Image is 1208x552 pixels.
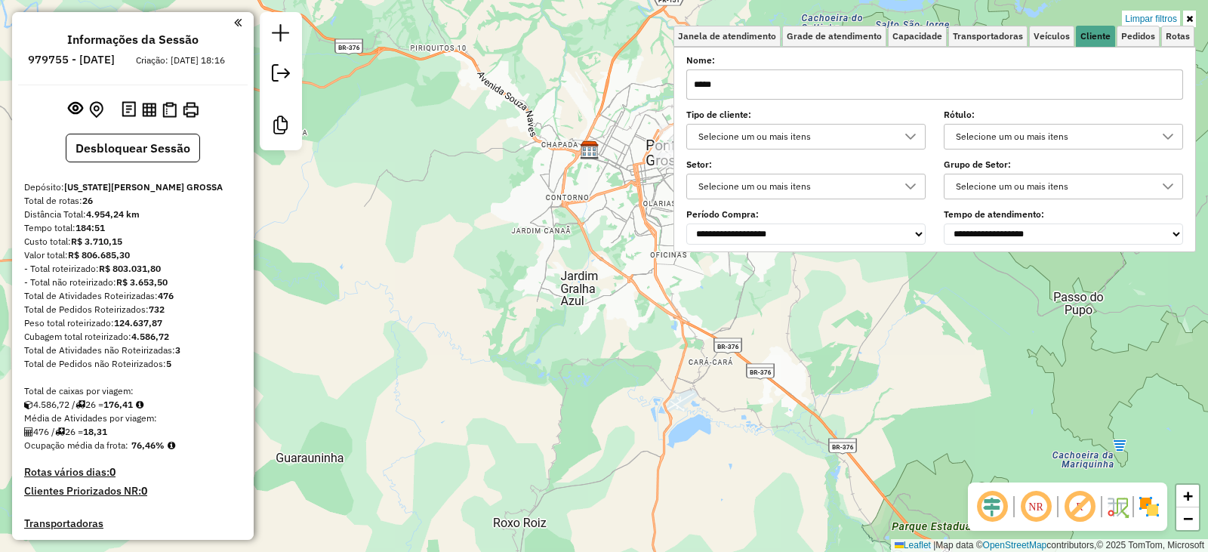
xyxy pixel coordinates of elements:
[24,248,242,262] div: Valor total:
[266,110,296,144] a: Criar modelo
[951,125,1154,149] div: Selecione um ou mais itens
[149,304,165,315] strong: 732
[24,276,242,289] div: - Total não roteirizado:
[24,303,242,316] div: Total de Pedidos Roteirizados:
[1018,489,1054,525] span: Ocultar NR
[24,398,242,412] div: 4.586,72 / 26 =
[75,400,85,409] i: Total de rotas
[944,208,1183,221] label: Tempo de atendimento:
[1062,489,1098,525] span: Exibir rótulo
[895,540,931,550] a: Leaflet
[686,208,926,221] label: Período Compra:
[68,249,130,261] strong: R$ 806.685,30
[1080,32,1111,41] span: Cliente
[64,181,223,193] strong: [US_STATE][PERSON_NAME] GROSSA
[24,344,242,357] div: Total de Atividades não Roteirizadas:
[953,32,1023,41] span: Transportadoras
[1105,495,1129,519] img: Fluxo de ruas
[1183,486,1193,505] span: +
[24,208,242,221] div: Distância Total:
[139,99,159,119] button: Visualizar relatório de Roteirização
[266,58,296,92] a: Exportar sessão
[1183,11,1196,27] a: Ocultar filtros
[24,357,242,371] div: Total de Pedidos não Roteirizados:
[86,98,106,122] button: Centralizar mapa no depósito ou ponto de apoio
[24,466,242,479] h4: Rotas vários dias:
[109,465,116,479] strong: 0
[168,441,175,450] em: Média calculada utilizando a maior ocupação (%Peso ou %Cubagem) de cada rota da sessão. Rotas cro...
[891,539,1208,552] div: Map data © contributors,© 2025 TomTom, Microsoft
[24,180,242,194] div: Depósito:
[1176,507,1199,530] a: Zoom out
[24,517,242,530] h4: Transportadoras
[983,540,1047,550] a: OpenStreetMap
[99,263,161,274] strong: R$ 803.031,80
[1183,509,1193,528] span: −
[180,99,202,121] button: Imprimir Rotas
[24,316,242,330] div: Peso total roteirizado:
[24,221,242,235] div: Tempo total:
[24,235,242,248] div: Custo total:
[82,195,93,206] strong: 26
[175,344,180,356] strong: 3
[686,54,1183,67] label: Nome:
[141,484,147,498] strong: 0
[75,222,105,233] strong: 184:51
[24,400,33,409] i: Cubagem total roteirizado
[933,540,935,550] span: |
[28,53,115,66] h6: 979755 - [DATE]
[24,485,242,498] h4: Clientes Priorizados NR:
[24,439,128,451] span: Ocupação média da frota:
[136,400,143,409] i: Meta Caixas/viagem: 1,00 Diferença: 175,41
[580,140,599,160] img: VIRGINIA PONTA GROSSA
[24,262,242,276] div: - Total roteirizado:
[787,32,882,41] span: Grade de atendimento
[158,290,174,301] strong: 476
[131,439,165,451] strong: 76,46%
[103,399,133,410] strong: 176,41
[686,108,926,122] label: Tipo de cliente:
[951,174,1154,199] div: Selecione um ou mais itens
[693,174,896,199] div: Selecione um ou mais itens
[234,14,242,31] a: Clique aqui para minimizar o painel
[1166,32,1190,41] span: Rotas
[24,425,242,439] div: 476 / 26 =
[1034,32,1070,41] span: Veículos
[130,54,231,67] div: Criação: [DATE] 18:16
[266,18,296,52] a: Nova sessão e pesquisa
[65,97,86,122] button: Exibir sessão original
[66,134,200,162] button: Desbloquear Sessão
[55,427,65,436] i: Total de rotas
[131,331,169,342] strong: 4.586,72
[24,289,242,303] div: Total de Atividades Roteirizadas:
[892,32,942,41] span: Capacidade
[1122,11,1180,27] a: Limpar filtros
[24,194,242,208] div: Total de rotas:
[71,236,122,247] strong: R$ 3.710,15
[24,412,242,425] div: Média de Atividades por viagem:
[1176,485,1199,507] a: Zoom in
[1137,495,1161,519] img: Exibir/Ocultar setores
[686,158,926,171] label: Setor:
[24,384,242,398] div: Total de caixas por viagem:
[944,108,1183,122] label: Rótulo:
[166,358,171,369] strong: 5
[67,32,199,47] h4: Informações da Sessão
[86,208,140,220] strong: 4.954,24 km
[114,317,162,328] strong: 124.637,87
[24,427,33,436] i: Total de Atividades
[24,330,242,344] div: Cubagem total roteirizado:
[1121,32,1155,41] span: Pedidos
[159,99,180,121] button: Visualizar Romaneio
[116,276,168,288] strong: R$ 3.653,50
[693,125,896,149] div: Selecione um ou mais itens
[974,489,1010,525] span: Ocultar deslocamento
[944,158,1183,171] label: Grupo de Setor:
[678,32,776,41] span: Janela de atendimento
[119,98,139,122] button: Logs desbloquear sessão
[83,426,107,437] strong: 18,31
